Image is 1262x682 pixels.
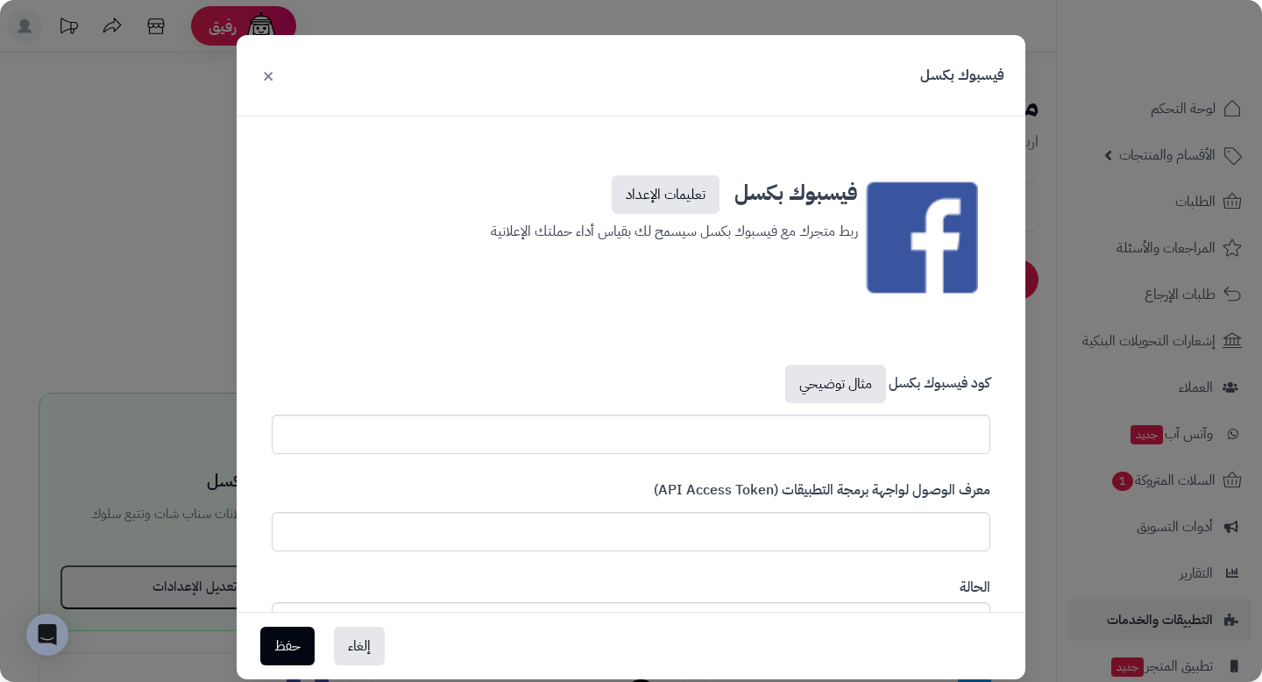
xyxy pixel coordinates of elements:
[258,56,279,95] button: ×
[920,66,1004,86] h3: فيسبوك بكسل
[26,614,68,656] div: Open Intercom Messenger
[783,365,990,410] label: كود فيسبوك بكسل
[654,480,990,508] label: معرف الوصول لواجهة برمجة التطبيقات (API Access Token)
[612,175,720,214] a: تعليمات الإعداد
[404,214,858,244] p: ربط متجرك مع فيسبوك بكسل سيسمح لك بقياس أداء حملتك الإعلانية
[866,168,978,307] img: fb.png
[404,168,858,214] h3: فيسبوك بكسل
[960,578,990,598] label: الحالة
[260,627,315,665] button: حفظ
[785,365,886,403] a: مثال توضيحي
[334,627,385,665] button: إلغاء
